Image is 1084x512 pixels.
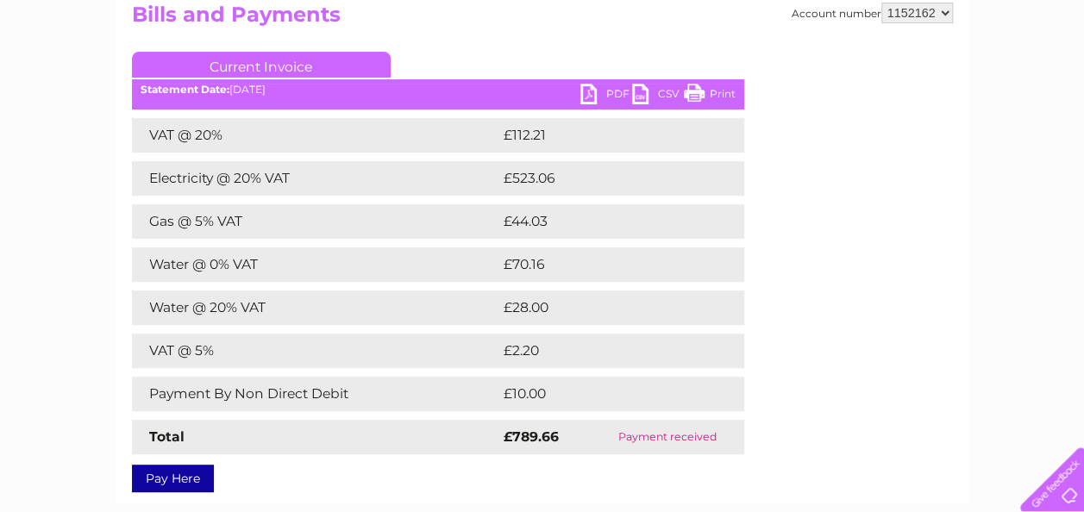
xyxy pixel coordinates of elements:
h2: Bills and Payments [132,3,953,35]
a: 0333 014 3131 [759,9,878,30]
div: [DATE] [132,84,744,96]
td: £2.20 [499,334,704,368]
a: Log out [1027,73,1068,86]
td: VAT @ 5% [132,334,499,368]
a: CSV [632,84,684,109]
td: £10.00 [499,377,709,411]
a: Current Invoice [132,52,391,78]
a: Pay Here [132,465,214,492]
strong: £789.66 [504,428,559,445]
img: logo.png [38,45,126,97]
td: Gas @ 5% VAT [132,204,499,239]
td: Payment By Non Direct Debit [132,377,499,411]
td: Electricity @ 20% VAT [132,161,499,196]
td: Water @ 0% VAT [132,247,499,282]
td: £28.00 [499,290,711,325]
div: Account number [792,3,953,23]
a: Contact [969,73,1012,86]
td: VAT @ 20% [132,118,499,153]
a: PDF [580,84,632,109]
td: £44.03 [499,204,710,239]
a: Blog [934,73,959,86]
a: Energy [824,73,862,86]
td: Water @ 20% VAT [132,290,499,325]
b: Statement Date: [141,83,229,96]
td: £70.16 [499,247,708,282]
strong: Total [149,428,185,445]
td: Payment received [591,420,744,454]
div: Clear Business is a trading name of Verastar Limited (registered in [GEOGRAPHIC_DATA] No. 3667643... [135,9,950,84]
td: £112.21 [499,118,709,153]
td: £523.06 [499,161,714,196]
a: Telecoms [872,73,924,86]
a: Print [684,84,736,109]
a: Water [780,73,813,86]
